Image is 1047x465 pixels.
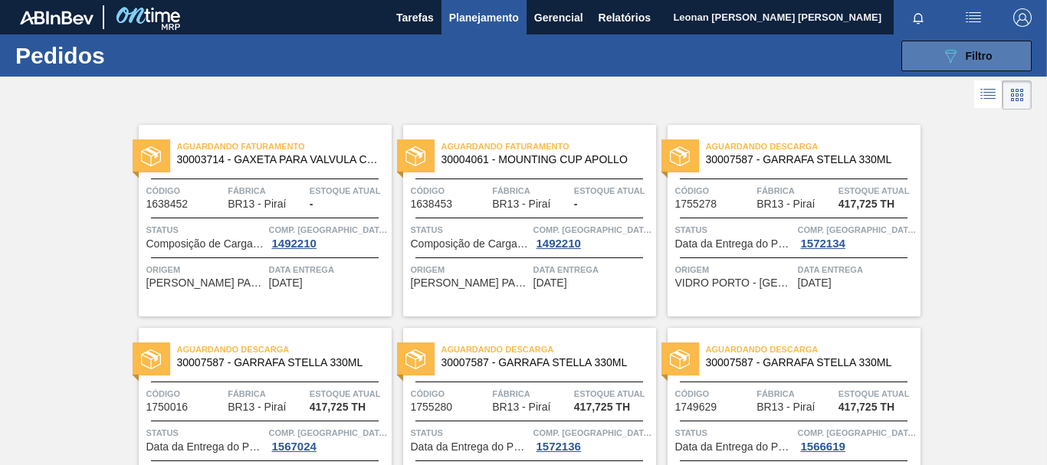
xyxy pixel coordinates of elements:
span: 30007587 - GARRAFA STELLA 330ML [706,154,908,165]
span: Comp. Carga [269,222,388,237]
span: 417,725 TH [839,401,894,413]
span: Comp. Carga [533,222,652,237]
span: Fábrica [228,183,306,198]
a: Comp. [GEOGRAPHIC_DATA]1572136 [533,425,652,453]
span: Status [675,222,794,237]
div: 1567024 [269,440,320,453]
span: Aguardando Descarga [441,342,656,357]
span: Status [146,222,265,237]
div: Visão em Lista [974,80,1003,110]
span: BR13 - Piraí [757,401,815,413]
span: Tarefas [396,8,434,27]
span: BR13 - Piraí [492,401,550,413]
span: Data da Entrega do Pedido Atrasada [411,441,530,453]
span: Relatórios [599,8,651,27]
span: Fábrica [757,183,835,198]
div: 1572136 [533,440,584,453]
span: Estoque atual [574,386,652,401]
span: 1638452 [146,198,189,210]
span: Filtro [966,50,993,62]
span: Origem [675,262,794,277]
span: Origem [411,262,530,277]
span: BR13 - Piraí [228,401,286,413]
span: Data entrega [798,262,917,277]
span: 417,725 TH [574,401,630,413]
a: Comp. [GEOGRAPHIC_DATA]1492210 [533,222,652,250]
img: status [670,146,690,166]
span: Comp. Carga [798,222,917,237]
img: status [670,349,690,369]
span: Data da Entrega do Pedido Atrasada [675,441,794,453]
span: 1749629 [675,401,717,413]
span: Estoque atual [574,183,652,198]
img: userActions [964,8,983,27]
button: Filtro [901,41,1032,71]
span: 417,725 TH [310,401,366,413]
span: Aguardando Descarga [706,342,921,357]
span: 21/06/2024 [269,277,303,289]
a: Comp. [GEOGRAPHIC_DATA]1572134 [798,222,917,250]
span: 30004061 - MOUNTING CUP APOLLO [441,154,644,165]
button: Notificações [894,7,943,28]
span: Código [675,386,753,401]
span: 12/09/2024 [798,277,832,289]
span: 1755280 [411,401,453,413]
span: Fábrica [757,386,835,401]
a: statusAguardando Descarga30007587 - GARRAFA STELLA 330MLCódigo1755278FábricaBR13 - PiraíEstoque a... [656,125,921,316]
span: BR13 - Piraí [757,198,815,210]
a: Comp. [GEOGRAPHIC_DATA]1492210 [269,222,388,250]
span: Estoque atual [839,183,917,198]
div: Visão em Cards [1003,80,1032,110]
span: Data entrega [269,262,388,277]
div: 1566619 [798,440,848,453]
span: BR13 - Piraí [492,198,550,210]
span: Composição de Carga Aceita [146,238,265,250]
span: 1750016 [146,401,189,413]
span: 30007587 - GARRAFA STELLA 330ML [706,357,908,368]
a: Comp. [GEOGRAPHIC_DATA]1567024 [269,425,388,453]
span: - [310,198,313,210]
a: statusAguardando Faturamento30004061 - MOUNTING CUP APOLLOCódigo1638453FábricaBR13 - PiraíEstoque... [392,125,656,316]
span: Código [411,183,489,198]
span: Estoque atual [310,183,388,198]
span: 21/06/2024 [533,277,567,289]
img: status [405,349,425,369]
span: VIDRO PORTO - PORTO FERREIRA (SP) [675,277,794,289]
span: Planejamento [449,8,519,27]
span: Composição de Carga Aceita [411,238,530,250]
span: 1638453 [411,198,453,210]
span: Comp. Carga [269,425,388,440]
span: 417,725 TH [839,198,894,210]
span: BR13 - Piraí [228,198,286,210]
span: Comp. Carga [798,425,917,440]
span: Data entrega [533,262,652,277]
span: Estoque atual [839,386,917,401]
span: 30007587 - GARRAFA STELLA 330ML [177,357,379,368]
a: Comp. [GEOGRAPHIC_DATA]1566619 [798,425,917,453]
span: Aguardando Descarga [177,342,392,357]
span: Data da Entrega do Pedido Atrasada [675,238,794,250]
img: TNhmsLtSVTkK8tSr43FrP2fwEKptu5GPRR3wAAAABJRU5ErkJggg== [20,11,94,25]
span: Fábrica [492,386,570,401]
img: status [141,349,161,369]
span: Gerencial [534,8,583,27]
span: Código [675,183,753,198]
span: Origem [146,262,265,277]
span: Aguardando Descarga [706,139,921,154]
span: 1755278 [675,198,717,210]
span: 30007587 - GARRAFA STELLA 330ML [441,357,644,368]
a: statusAguardando Faturamento30003714 - GAXETA PARA VALVULA COSTERCódigo1638452FábricaBR13 - Piraí... [127,125,392,316]
span: COSTER PACKAGING DO BRASIL - SAO PAULO [146,277,265,289]
span: Status [411,425,530,440]
span: Status [675,425,794,440]
span: Estoque atual [310,386,388,401]
span: COSTER PACKAGING DO BRASIL - SAO PAULO [411,277,530,289]
span: Código [146,183,225,198]
span: Status [411,222,530,237]
img: Logout [1013,8,1032,27]
img: status [405,146,425,166]
span: 30003714 - GAXETA PARA VALVULA COSTER [177,154,379,165]
h1: Pedidos [15,47,230,64]
span: Código [146,386,225,401]
span: Aguardando Faturamento [441,139,656,154]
